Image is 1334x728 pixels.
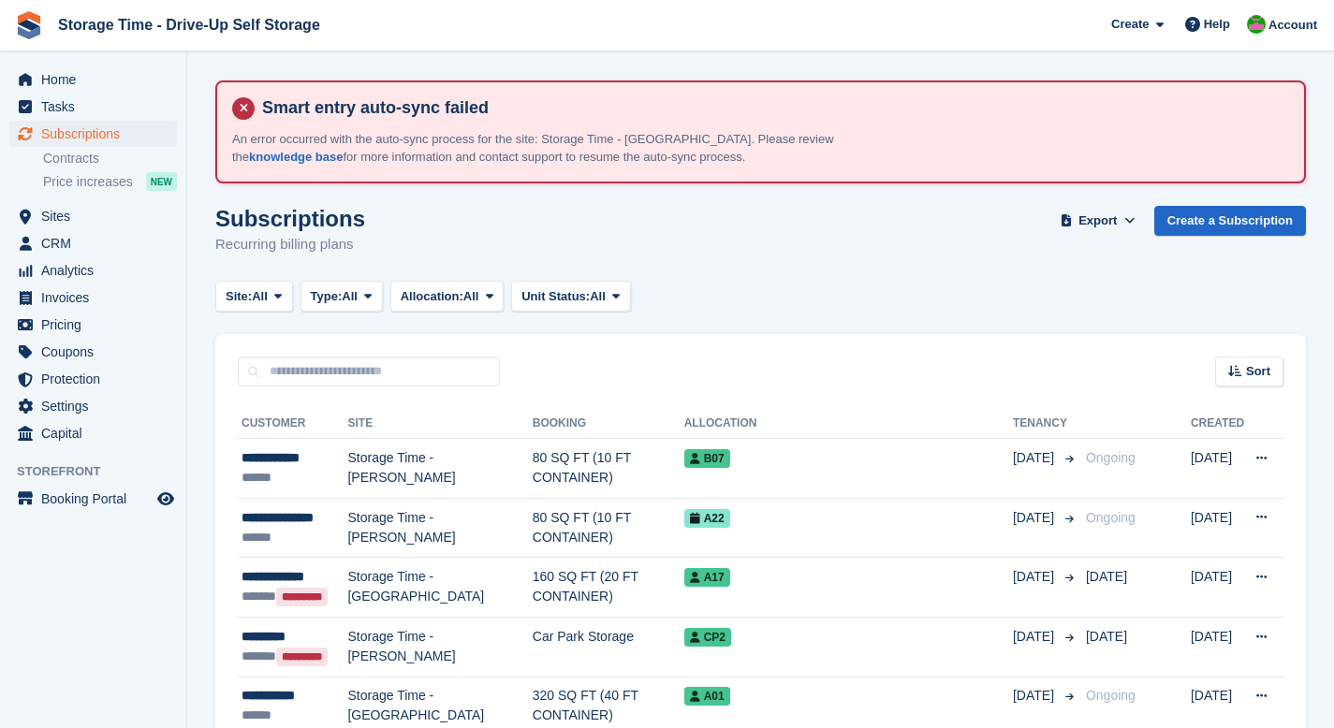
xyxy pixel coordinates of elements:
[41,121,154,147] span: Subscriptions
[390,281,505,312] button: Allocation: All
[9,312,177,338] a: menu
[401,287,463,306] span: Allocation:
[1057,206,1139,237] button: Export
[347,558,532,618] td: Storage Time - [GEOGRAPHIC_DATA]
[342,287,358,306] span: All
[9,393,177,419] a: menu
[1013,567,1058,587] span: [DATE]
[43,173,133,191] span: Price increases
[1013,508,1058,528] span: [DATE]
[684,409,1013,439] th: Allocation
[1191,617,1244,677] td: [DATE]
[232,130,887,167] p: An error occurred with the auto-sync process for the site: Storage Time - [GEOGRAPHIC_DATA]. Plea...
[41,339,154,365] span: Coupons
[215,281,293,312] button: Site: All
[1013,409,1078,439] th: Tenancy
[521,287,590,306] span: Unit Status:
[1086,450,1136,465] span: Ongoing
[684,449,730,468] span: B07
[684,509,730,528] span: A22
[238,409,347,439] th: Customer
[41,420,154,446] span: Capital
[9,486,177,512] a: menu
[41,257,154,284] span: Analytics
[1191,498,1244,558] td: [DATE]
[41,393,154,419] span: Settings
[9,94,177,120] a: menu
[9,66,177,93] a: menu
[347,498,532,558] td: Storage Time - [PERSON_NAME]
[9,284,177,311] a: menu
[41,94,154,120] span: Tasks
[511,281,630,312] button: Unit Status: All
[226,287,252,306] span: Site:
[347,409,532,439] th: Site
[1111,15,1149,34] span: Create
[41,312,154,338] span: Pricing
[590,287,606,306] span: All
[1078,211,1117,230] span: Export
[252,287,268,306] span: All
[9,420,177,446] a: menu
[533,439,684,499] td: 80 SQ FT (10 FT CONTAINER)
[9,257,177,284] a: menu
[533,409,684,439] th: Booking
[1204,15,1230,34] span: Help
[249,150,343,164] a: knowledge base
[15,11,43,39] img: stora-icon-8386f47178a22dfd0bd8f6a31ec36ba5ce8667c1dd55bd0f319d3a0aa187defe.svg
[347,617,532,677] td: Storage Time - [PERSON_NAME]
[1191,439,1244,499] td: [DATE]
[41,366,154,392] span: Protection
[41,203,154,229] span: Sites
[533,617,684,677] td: Car Park Storage
[9,366,177,392] a: menu
[1246,362,1270,381] span: Sort
[154,488,177,510] a: Preview store
[347,439,532,499] td: Storage Time - [PERSON_NAME]
[9,121,177,147] a: menu
[1268,16,1317,35] span: Account
[1086,629,1127,644] span: [DATE]
[1154,206,1306,237] a: Create a Subscription
[1013,686,1058,706] span: [DATE]
[1086,510,1136,525] span: Ongoing
[533,498,684,558] td: 80 SQ FT (10 FT CONTAINER)
[1086,688,1136,703] span: Ongoing
[1013,627,1058,647] span: [DATE]
[533,558,684,618] td: 160 SQ FT (20 FT CONTAINER)
[41,284,154,311] span: Invoices
[215,234,365,255] p: Recurring billing plans
[215,206,365,231] h1: Subscriptions
[9,203,177,229] a: menu
[311,287,343,306] span: Type:
[9,230,177,256] a: menu
[41,486,154,512] span: Booking Portal
[43,171,177,192] a: Price increases NEW
[41,230,154,256] span: CRM
[684,568,730,587] span: A17
[684,687,730,706] span: A01
[255,97,1289,119] h4: Smart entry auto-sync failed
[1086,569,1127,584] span: [DATE]
[1013,448,1058,468] span: [DATE]
[17,462,186,481] span: Storefront
[463,287,479,306] span: All
[684,628,731,647] span: CP2
[146,172,177,191] div: NEW
[1191,409,1244,439] th: Created
[301,281,383,312] button: Type: All
[1247,15,1266,34] img: Saeed
[43,150,177,167] a: Contracts
[41,66,154,93] span: Home
[51,9,328,40] a: Storage Time - Drive-Up Self Storage
[1191,558,1244,618] td: [DATE]
[9,339,177,365] a: menu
